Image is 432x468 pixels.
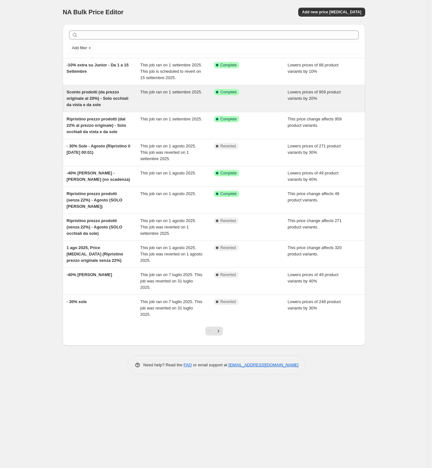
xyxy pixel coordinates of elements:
span: Ripristino prezzo prodotti (senza 22%) - Agosto (SOLO occhiali da sole) [67,218,122,236]
span: Complete [220,90,237,95]
span: Add new price [MEDICAL_DATA] [302,10,361,15]
span: This job ran on 1 settembre 2025. [140,90,202,94]
span: Reverted [220,299,236,304]
span: Need help? Read the [143,363,184,367]
span: This price change affects 49 product variants. [288,191,339,202]
button: Add new price [MEDICAL_DATA] [298,8,365,17]
span: or email support at [192,363,229,367]
span: -40% [PERSON_NAME] - [PERSON_NAME] (no scadenza) [67,171,130,182]
span: Lowers prices of 271 product variants by 30% [288,144,341,155]
span: Lowers prices of 49 product variants by 40% [288,272,339,283]
span: 1 ago 2025, Price [MEDICAL_DATA] (Ripristino prezzo originale senza 22%) [67,245,123,263]
span: Lowers prices of 88 product variants by 10% [288,63,339,74]
button: Add filter [69,44,95,52]
span: This job ran on 7 luglio 2025. This job was reverted on 31 luglio 2025. [140,299,202,317]
span: This price change affects 959 product variants. [288,117,342,128]
span: -40% [PERSON_NAME] [67,272,112,277]
span: Reverted [220,218,236,223]
span: This job ran on 1 agosto 2025. This job was reverted on 1 settembre 2025. [140,218,196,236]
span: This job ran on 1 agosto 2025. [140,191,196,196]
span: This job ran on 1 agosto 2025. This job was reverted on 1 agosto 2025. [140,245,202,263]
span: Lowers prices of 248 product variants by 30% [288,299,341,310]
span: This price change affects 320 product variants. [288,245,342,256]
span: Add filter [72,45,87,51]
span: Lowers prices of 49 product variants by 40% [288,171,339,182]
span: NA Bulk Price Editor [63,9,124,16]
span: Complete [220,63,237,68]
button: Next [214,327,223,336]
span: Reverted [220,144,236,149]
span: Reverted [220,245,236,250]
span: Complete [220,191,237,196]
span: -10% extra su Junior - Da 1 a 15 Settembre [67,63,129,74]
span: This job ran on 1 settembre 2025. This job is scheduled to revert on 15 settembre 2025. [140,63,202,80]
span: This job ran on 1 agosto 2025. This job was reverted on 1 settembre 2025. [140,144,196,161]
span: This job ran on 1 agosto 2025. [140,171,196,175]
span: - 30% sole [67,299,87,304]
span: Sconto prodotti (da prezzo originale al 20%) - Solo occhiali da vista e da sole [67,90,128,107]
span: - 30% Sole - Agosto (Ripristino il [DATE] 00:01) [67,144,130,155]
span: Reverted [220,272,236,277]
span: Ripristino prezzo prodotti (senza 22%) - Agosto (SOLO [PERSON_NAME]) [67,191,122,209]
nav: Pagination [205,327,223,336]
span: Ripristino prezzo prodotti (dal 22% al prezzo originale) - Solo occhiali da vista e da sole [67,117,126,134]
span: Lowers prices of 959 product variants by 20% [288,90,341,101]
span: This job ran on 7 luglio 2025. This job was reverted on 31 luglio 2025. [140,272,202,290]
a: [EMAIL_ADDRESS][DOMAIN_NAME] [229,363,299,367]
a: FAQ [184,363,192,367]
span: This price change affects 271 product variants. [288,218,342,229]
span: Complete [220,171,237,176]
span: Complete [220,117,237,122]
span: This job ran on 1 settembre 2025. [140,117,202,121]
